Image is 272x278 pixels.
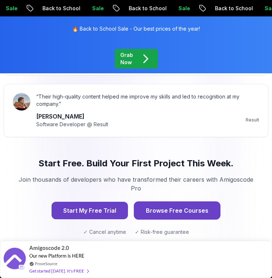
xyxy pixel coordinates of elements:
span: ✓ Risk-free guarantee [135,228,189,236]
p: 🔥 Back to School Sale - Our best prices of the year! [72,25,200,32]
p: “ Their high-quality content helped me improve my skills and led to recognition at my company. ” [36,93,259,108]
p: [PERSON_NAME] [36,112,108,121]
span: Our new Platform is HERE [29,253,84,259]
p: Grab Now [120,51,133,66]
button: Start My Free Trial [52,202,128,219]
p: Back to School [209,5,259,12]
p: Sale [86,5,110,12]
p: Join thousands of developers who have transformed their careers with Amigoscode Pro [15,175,257,193]
span: Amigoscode 2.0 [29,244,69,252]
p: Software Developer @ Result [36,121,108,128]
img: Amir [13,93,30,111]
span: ✓ Cancel anytime [83,228,126,236]
p: Back to School [123,5,173,12]
button: Browse Free Courses [134,201,220,220]
div: Get started [DATE]. It's FREE [29,267,88,275]
h3: Start Free. Build Your First Project This Week. [15,158,257,169]
img: provesource social proof notification image [4,248,26,271]
p: Sale [173,5,196,12]
p: Back to School [37,5,86,12]
p: Result [246,117,259,123]
a: ProveSource [35,260,57,267]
